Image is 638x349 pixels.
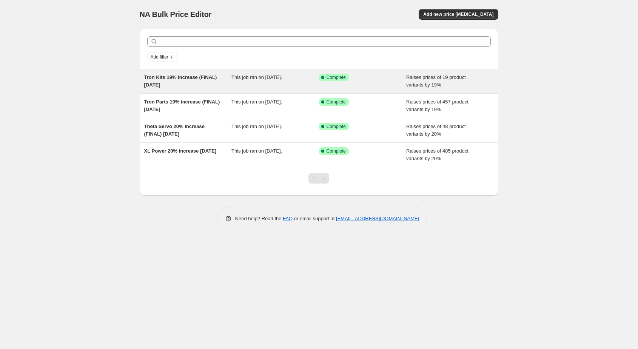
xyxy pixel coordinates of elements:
[327,148,346,154] span: Complete
[144,74,217,88] span: Tron Kits 19% increase (FINAL) [DATE]
[235,216,283,221] span: Need help? Read the
[406,99,468,112] span: Raises prices of 457 product variants by 19%
[231,124,282,129] span: This job ran on [DATE].
[144,99,220,112] span: Tron Parts 19% increase (FINAL) [DATE]
[147,53,177,62] button: Add filter
[327,124,346,130] span: Complete
[231,74,282,80] span: This job ran on [DATE].
[144,148,217,154] span: XL Power 20% increase [DATE]
[336,216,419,221] a: [EMAIL_ADDRESS][DOMAIN_NAME]
[144,124,205,137] span: Theta Servo 20% increase (FINAL) [DATE]
[231,99,282,105] span: This job ran on [DATE].
[140,10,212,19] span: NA Bulk Price Editor
[283,216,293,221] a: FAQ
[231,148,282,154] span: This job ran on [DATE].
[423,11,493,17] span: Add new price [MEDICAL_DATA]
[293,216,336,221] span: or email support at
[151,54,168,60] span: Add filter
[308,173,329,184] nav: Pagination
[406,124,466,137] span: Raises prices of 48 product variants by 20%
[327,99,346,105] span: Complete
[419,9,498,20] button: Add new price [MEDICAL_DATA]
[406,148,468,161] span: Raises prices of 485 product variants by 20%
[406,74,466,88] span: Raises prices of 19 product variants by 19%
[327,74,346,80] span: Complete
